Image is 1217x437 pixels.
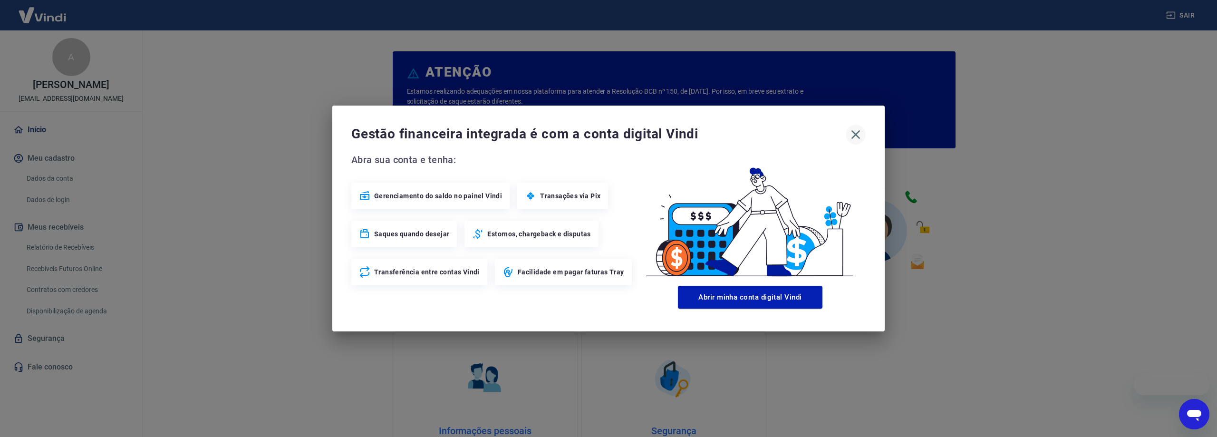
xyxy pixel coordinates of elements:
span: Saques quando desejar [374,229,449,239]
span: Gerenciamento do saldo no painel Vindi [374,191,502,201]
span: Transações via Pix [540,191,600,201]
span: Estornos, chargeback e disputas [487,229,590,239]
img: Good Billing [635,152,866,282]
button: Abrir minha conta digital Vindi [678,286,822,309]
span: Transferência entre contas Vindi [374,267,480,277]
span: Facilidade em pagar faturas Tray [518,267,624,277]
iframe: Mensagem da empresa [1134,374,1209,395]
span: Gestão financeira integrada é com a conta digital Vindi [351,125,846,144]
iframe: Botão para abrir a janela de mensagens [1179,399,1209,429]
span: Abra sua conta e tenha: [351,152,635,167]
